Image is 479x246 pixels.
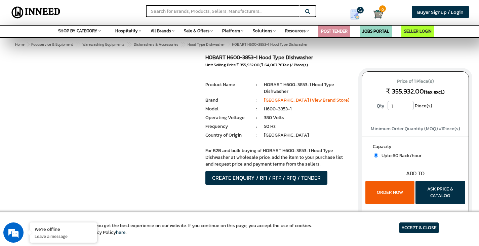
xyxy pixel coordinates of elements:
li: : [249,106,264,112]
span: Platform [222,28,240,34]
article: ACCEPT & CLOSE [399,222,439,233]
span: Upto 60 Rack/hour [378,152,422,159]
span: 0 [379,5,386,12]
a: Dishwashers & Accessories [132,40,179,48]
button: ASK PRICE & CATALOG [415,181,465,204]
li: 50 Hz [264,123,352,130]
span: Buyer Signup / Login [417,8,464,16]
li: HOBART H600-3853-1 Hood Type Dishwasher [264,81,352,95]
img: Cart [373,9,383,19]
span: ₹ 355,932.00 [236,62,260,68]
li: : [249,132,264,139]
a: JOBS PORTAL [362,28,389,34]
li: Country of Origin [205,132,249,139]
li: 380 Volts [264,114,352,121]
li: Operating Voltage [205,114,249,121]
li: : [249,81,264,88]
span: Dishwashers & Accessories [134,42,178,47]
a: Hood Type Dishwasher [186,40,226,48]
li: : [249,114,264,121]
span: Hood Type Dishwasher [188,42,225,47]
div: Unit Selling Price: ( Tax ) [205,62,352,68]
p: For B2B and bulk buying of HOBART H600-3853-1 Hood Type Dishwasher at wholesale price, add the it... [205,147,352,168]
span: > [181,40,184,48]
span: SHOP BY CATEGORY [58,28,97,34]
span: (tax excl.) [424,89,445,96]
img: Inneed.Market [9,4,63,21]
a: SELLER LOGIN [404,28,432,34]
li: Model [205,106,249,112]
span: Solutions [253,28,272,34]
span: > [27,42,29,47]
img: Show My Quotes [350,9,360,20]
span: Resources [285,28,306,34]
span: > [75,40,79,48]
a: my Quotes [342,7,373,22]
span: 1 [441,125,443,132]
li: : [249,97,264,104]
p: Leave a message [35,233,92,239]
li: H600-3853-1 [264,106,352,112]
li: Product Name [205,81,249,88]
li: Frequency [205,123,249,130]
div: We're offline [35,226,92,232]
span: > [227,40,231,48]
span: / Piece(s) [291,62,308,68]
div: ADD TO [362,170,469,177]
span: Foodservice & Equipment [31,42,73,47]
span: ₹ 355,932.00 [386,86,424,96]
span: Sale & Offers [184,28,209,34]
span: Price of 1 Piece(s) [368,76,462,87]
a: Foodservice & Equipment [30,40,74,48]
a: here [116,229,126,236]
li: Brand [205,97,249,104]
span: HOBART H600-3853-1 Hood Type Dishwasher [30,42,308,47]
span: Hospitality [115,28,138,34]
a: Home [14,40,26,48]
article: We use cookies to ensure you get the best experience on our website. If you continue on this page... [40,222,312,236]
span: All Brands [151,28,171,34]
a: Cart 0 [373,7,378,22]
button: CREATE ENQUIRY / RFI / RFP / RFQ / TENDER [205,171,327,185]
span: ₹ 64,067.76 [261,62,282,68]
img: HOBART H600-3853-1 Hood Type Dishwasher [24,55,181,223]
span: Warewashing Equipments [82,42,124,47]
button: ORDER NOW [365,181,414,204]
a: POST TENDER [321,28,348,34]
label: Capacity [373,143,458,152]
input: Search for Brands, Products, Sellers, Manufacturers... [146,5,299,17]
a: Warewashing Equipments [81,40,126,48]
a: Buyer Signup / Login [412,6,469,18]
h1: HOBART H600-3853-1 Hood Type Dishwasher [205,55,352,62]
span: > [127,40,130,48]
li: [GEOGRAPHIC_DATA] [264,132,352,139]
li: : [249,123,264,130]
label: Qty [373,101,388,111]
span: Piece(s) [415,101,432,111]
a: [GEOGRAPHIC_DATA] (View Brand Store) [264,97,350,104]
span: Minimum Order Quantity (MOQ) = Piece(s) [371,125,460,132]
